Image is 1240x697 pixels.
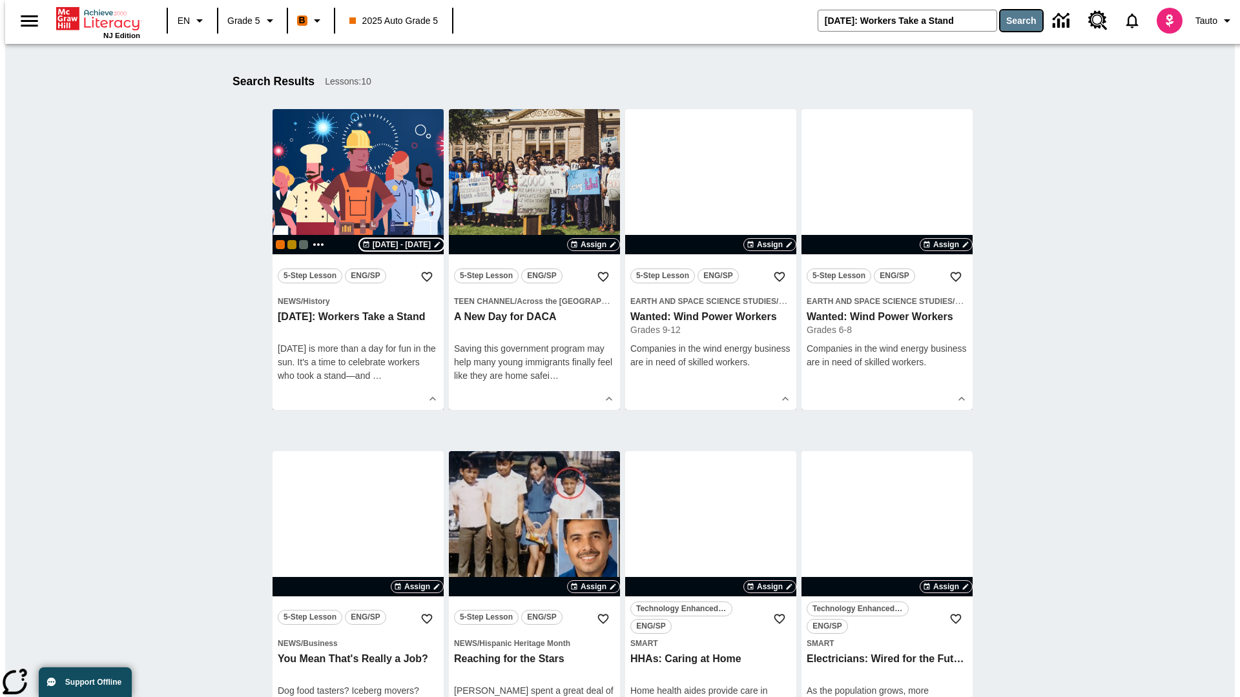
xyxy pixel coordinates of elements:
a: Data Center [1045,3,1080,39]
span: Business [303,639,337,648]
button: Assign Choose Dates [920,580,973,593]
button: Language: EN, Select a language [172,9,213,32]
span: Tauto [1195,14,1217,28]
span: Technology Enhanced Item [636,602,727,616]
button: Assign Choose Dates [743,238,796,251]
a: Home [56,6,140,32]
span: [DATE] - [DATE] [373,239,431,250]
span: Assign [581,239,606,250]
span: Topic: Smart/null [630,636,791,650]
span: News [278,297,301,306]
button: ENG/SP [807,619,848,634]
span: ENG/SP [636,620,665,633]
button: Boost Class color is orange. Change class color [292,9,330,32]
img: avatar image [1157,8,1183,34]
span: / [477,639,479,648]
span: ENG/SP [812,620,842,633]
span: B [299,12,305,28]
span: Topic: News/Business [278,636,439,650]
span: Hispanic Heritage Month [479,639,570,648]
span: Earth and Space Science Studies [630,297,776,306]
span: Assign [933,581,959,592]
button: Technology Enhanced Item [807,601,909,616]
span: New 2025 class [287,240,296,249]
span: … [373,370,382,381]
span: ENG/SP [880,269,909,283]
span: Support Offline [65,678,121,687]
button: Profile/Settings [1190,9,1240,32]
div: lesson details [273,109,444,410]
span: 2025 Auto Grade 5 [349,14,439,28]
button: Open side menu [10,2,48,40]
button: Show Details [952,389,971,409]
h3: HHAs: Caring at Home [630,652,791,666]
div: Current Class [276,240,285,249]
button: Search [1000,10,1042,31]
span: Across the [GEOGRAPHIC_DATA] [517,297,642,306]
h3: You Mean That's Really a Job? [278,652,439,666]
span: NJ Edition [103,32,140,39]
button: Technology Enhanced Item [630,601,732,616]
span: ENG/SP [351,269,380,283]
span: / [515,297,517,306]
button: Add to Favorites [944,265,967,288]
h3: A New Day for DACA [454,310,615,324]
button: Assign Choose Dates [743,580,796,593]
div: OL 2025 Auto Grade 6 [299,240,308,249]
h3: Reaching for the Stars [454,652,615,666]
button: Show Details [423,389,442,409]
button: ENG/SP [345,610,386,625]
span: Grade 5 [227,14,260,28]
span: Human Impacts on Earth's Systems [955,297,1086,306]
span: 5-Step Lesson [636,269,689,283]
span: … [550,370,559,381]
span: 5-Step Lesson [460,611,513,624]
span: Human Impacts on Earth's Systems [778,297,910,306]
span: 5-Step Lesson [460,269,513,283]
span: Topic: Earth and Space Science Studies/Human Impacts on Earth's Systems [630,294,791,308]
div: Companies in the wind energy business are in need of skilled workers. [630,342,791,369]
button: 5-Step Lesson [630,268,695,283]
span: / [301,639,303,648]
span: Earth and Space Science Studies [807,297,953,306]
span: News [278,639,301,648]
div: [DATE] is more than a day for fun in the sun. It's a time to celebrate workers who took a stand—and [278,342,439,383]
button: ENG/SP [874,268,915,283]
button: 5-Step Lesson [454,268,519,283]
span: Topic: News/History [278,294,439,308]
span: News [454,639,477,648]
button: Add to Favorites [415,607,439,631]
div: Saving this government program may help many young immigrants finally feel like they are home safe [454,342,615,383]
span: Assign [404,581,430,592]
span: 5-Step Lesson [812,269,865,283]
a: Resource Center, Will open in new tab [1080,3,1115,38]
button: Select a new avatar [1149,4,1190,37]
button: Assign Choose Dates [920,238,973,251]
a: Notifications [1115,4,1149,37]
span: Assign [933,239,959,250]
span: i [548,370,550,381]
h3: Wanted: Wind Power Workers [807,310,967,324]
span: Smart [630,639,658,648]
h3: Electricians: Wired for the Future [807,652,967,666]
span: ENG/SP [703,269,732,283]
span: Teen Channel [454,297,515,306]
span: Technology Enhanced Item [812,602,903,616]
button: 5-Step Lesson [278,268,342,283]
button: Grade: Grade 5, Select a grade [222,9,283,32]
span: Topic: Smart/null [807,636,967,650]
button: Assign Choose Dates [567,580,620,593]
span: Topic: Earth and Space Science Studies/Human Impacts on Earth's Systems [807,294,967,308]
input: search field [818,10,997,31]
button: Show more classes [311,237,326,252]
button: 5-Step Lesson [454,610,519,625]
span: 5-Step Lesson [284,269,336,283]
button: ENG/SP [630,619,672,634]
button: Show Details [776,389,795,409]
button: ENG/SP [521,268,563,283]
button: ENG/SP [521,610,563,625]
button: 5-Step Lesson [807,268,871,283]
span: Topic: Teen Channel/Across the US [454,294,615,308]
h3: Wanted: Wind Power Workers [630,310,791,324]
div: lesson details [625,109,796,410]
